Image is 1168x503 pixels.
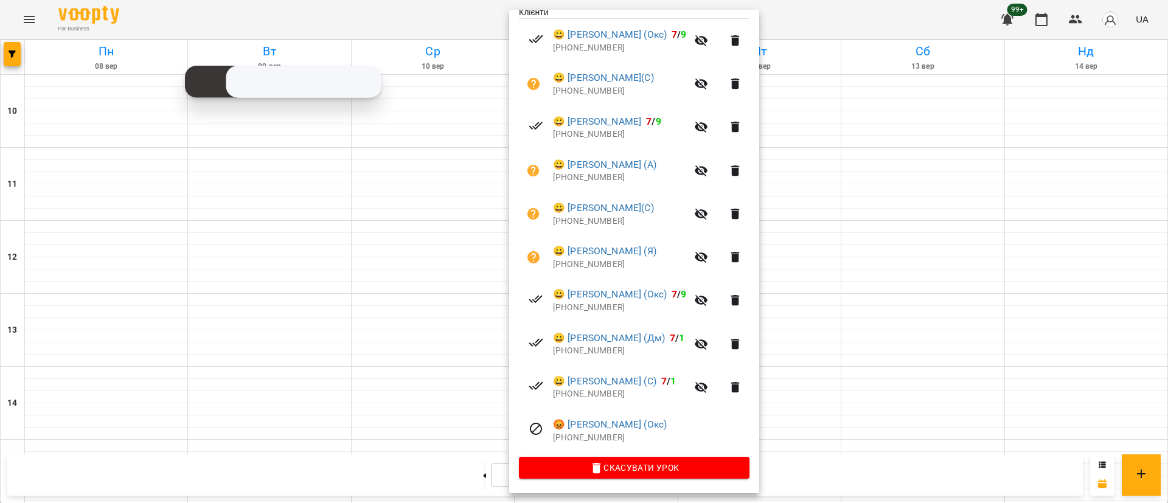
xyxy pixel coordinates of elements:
span: 7 [661,375,667,387]
svg: Візит сплачено [529,378,543,393]
p: [PHONE_NUMBER] [553,215,687,227]
span: 9 [681,29,686,40]
svg: Візит сплачено [529,119,543,133]
svg: Візит сплачено [529,292,543,307]
button: Візит ще не сплачено. Додати оплату? [519,243,548,272]
b: / [661,375,676,387]
span: 9 [656,116,661,127]
button: Візит ще не сплачено. Додати оплату? [519,199,548,229]
a: 😀 [PERSON_NAME] (Окс) [553,287,667,302]
span: 7 [646,116,652,127]
b: / [646,116,661,127]
p: [PHONE_NUMBER] [553,128,687,140]
p: [PHONE_NUMBER] [553,85,687,97]
svg: Візит скасовано [529,421,543,436]
button: Візит ще не сплачено. Додати оплату? [519,156,548,186]
b: / [672,29,686,40]
b: / [672,288,686,300]
p: [PHONE_NUMBER] [553,42,687,54]
a: 😀 [PERSON_NAME] (А) [553,158,656,172]
span: 7 [672,29,677,40]
button: Візит ще не сплачено. Додати оплату? [519,69,548,99]
p: [PHONE_NUMBER] [553,258,687,271]
p: [PHONE_NUMBER] [553,172,687,184]
ul: Клієнти [519,6,749,457]
b: / [670,332,684,344]
span: 7 [672,288,677,300]
a: 😀 [PERSON_NAME](С) [553,71,654,85]
a: 😀 [PERSON_NAME] (Дм) [553,331,665,345]
p: [PHONE_NUMBER] [553,302,687,314]
a: 😀 [PERSON_NAME] [553,114,641,129]
a: 😀 [PERSON_NAME] (Я) [553,244,656,258]
p: [PHONE_NUMBER] [553,388,687,400]
a: 😀 [PERSON_NAME] (С) [553,374,656,389]
svg: Візит сплачено [529,32,543,46]
span: Скасувати Урок [529,460,740,475]
a: 😀 [PERSON_NAME] (Окс) [553,27,667,42]
span: 1 [679,332,684,344]
svg: Візит сплачено [529,335,543,350]
a: 😀 [PERSON_NAME](С) [553,201,654,215]
span: 7 [670,332,675,344]
p: [PHONE_NUMBER] [553,345,687,357]
button: Скасувати Урок [519,457,749,479]
a: 😡 [PERSON_NAME] (Окс) [553,417,667,432]
p: [PHONE_NUMBER] [553,432,749,444]
span: 9 [681,288,686,300]
span: 1 [670,375,676,387]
